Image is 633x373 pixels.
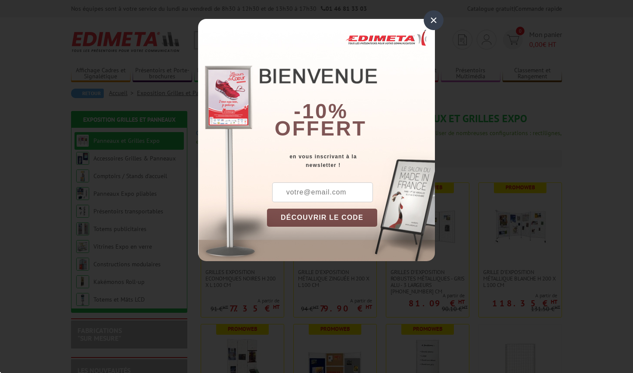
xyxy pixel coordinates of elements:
[275,117,367,140] font: offert
[272,182,373,202] input: votre@email.com
[267,209,377,227] button: DÉCOUVRIR LE CODE
[294,100,348,123] b: -10%
[424,10,444,30] div: ×
[267,152,435,170] div: en vous inscrivant à la newsletter !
